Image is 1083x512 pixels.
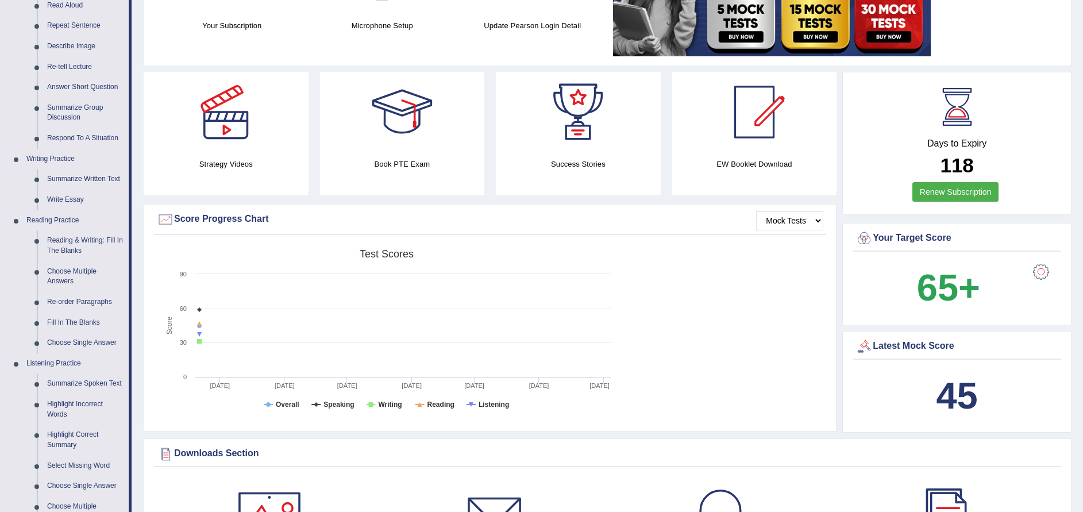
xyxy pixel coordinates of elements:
[275,382,295,389] tspan: [DATE]
[163,20,301,32] h4: Your Subscription
[21,353,129,374] a: Listening Practice
[589,382,610,389] tspan: [DATE]
[427,401,454,409] tspan: Reading
[42,230,129,261] a: Reading & Writing: Fill In The Blanks
[42,57,129,78] a: Re-tell Lecture
[42,456,129,476] a: Select Missing Word
[323,401,354,409] tspan: Speaking
[165,317,174,335] tspan: Score
[42,36,129,57] a: Describe Image
[936,375,977,417] b: 45
[464,382,484,389] tspan: [DATE]
[42,292,129,313] a: Re-order Paragraphs
[42,169,129,190] a: Summarize Written Text
[157,445,1058,463] div: Downloads Section
[672,158,837,170] h4: EW Booklet Download
[529,382,549,389] tspan: [DATE]
[42,313,129,333] a: Fill In The Blanks
[360,248,414,260] tspan: Test scores
[21,149,129,170] a: Writing Practice
[463,20,602,32] h4: Update Pearson Login Detail
[912,182,999,202] a: Renew Subscription
[320,158,485,170] h4: Book PTE Exam
[402,382,422,389] tspan: [DATE]
[378,401,402,409] tspan: Writing
[42,374,129,394] a: Summarize Spoken Text
[42,128,129,149] a: Respond To A Situation
[42,98,129,128] a: Summarize Group Discussion
[313,20,451,32] h4: Microphone Setup
[21,210,129,231] a: Reading Practice
[42,333,129,353] a: Choose Single Answer
[210,382,230,389] tspan: [DATE]
[940,154,973,176] b: 118
[42,476,129,496] a: Choose Single Answer
[183,374,187,380] text: 0
[917,267,980,309] b: 65+
[855,230,1058,247] div: Your Target Score
[157,211,823,228] div: Score Progress Chart
[42,394,129,425] a: Highlight Incorrect Words
[42,16,129,36] a: Repeat Sentence
[42,77,129,98] a: Answer Short Question
[180,271,187,278] text: 90
[496,158,661,170] h4: Success Stories
[479,401,509,409] tspan: Listening
[144,158,309,170] h4: Strategy Videos
[42,190,129,210] a: Write Essay
[276,401,299,409] tspan: Overall
[180,339,187,346] text: 30
[855,338,1058,355] div: Latest Mock Score
[855,138,1058,149] h4: Days to Expiry
[42,425,129,455] a: Highlight Correct Summary
[42,261,129,292] a: Choose Multiple Answers
[180,305,187,312] text: 60
[337,382,357,389] tspan: [DATE]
